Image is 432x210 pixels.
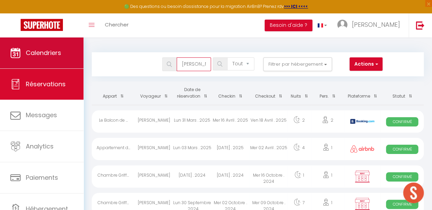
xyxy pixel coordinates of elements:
th: Sort by nights [288,81,311,105]
a: Chercher [100,13,134,37]
th: Sort by status [380,81,424,105]
img: Super Booking [21,19,63,31]
img: ... [337,20,347,30]
button: Filtrer par hébergement [263,57,332,71]
a: >>> ICI <<<< [284,3,308,9]
span: [PERSON_NAME] [352,20,400,29]
button: Besoin d'aide ? [265,20,312,31]
span: Analytics [26,142,54,151]
span: Réservations [26,80,66,88]
th: Sort by booking date [173,81,211,105]
th: Sort by guest [135,81,173,105]
th: Sort by checkin [211,81,250,105]
span: Paiements [26,173,58,182]
img: logout [416,21,424,30]
input: Chercher [177,57,211,71]
a: ... [PERSON_NAME] [332,13,409,37]
span: Chercher [105,21,129,28]
div: Open chat [403,183,424,203]
th: Sort by checkout [250,81,288,105]
span: Calendriers [26,48,61,57]
button: Actions [350,57,383,71]
th: Sort by rentals [92,81,135,105]
th: Sort by people [311,81,344,105]
th: Sort by channel [344,81,380,105]
span: Messages [26,111,57,119]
